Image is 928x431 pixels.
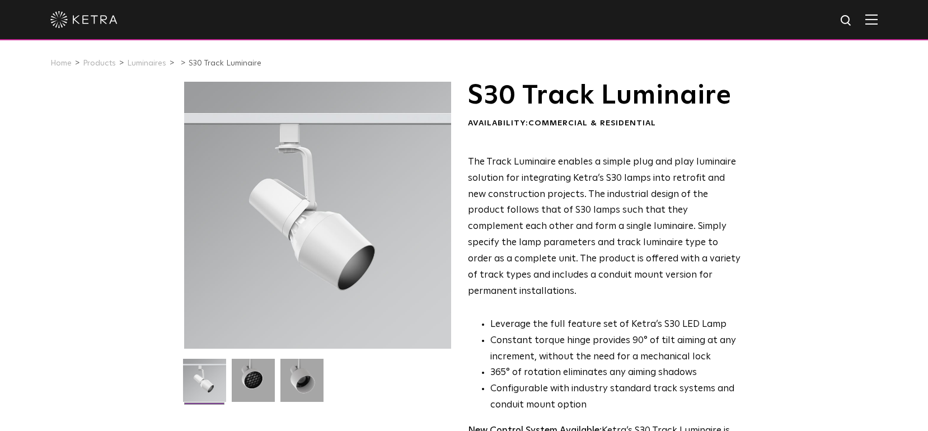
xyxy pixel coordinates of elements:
[50,59,72,67] a: Home
[232,359,275,410] img: 3b1b0dc7630e9da69e6b
[280,359,324,410] img: 9e3d97bd0cf938513d6e
[468,157,740,296] span: The Track Luminaire enables a simple plug and play luminaire solution for integrating Ketra’s S30...
[83,59,116,67] a: Products
[490,381,740,414] li: Configurable with industry standard track systems and conduit mount option
[50,11,118,28] img: ketra-logo-2019-white
[490,365,740,381] li: 365° of rotation eliminates any aiming shadows
[468,118,740,129] div: Availability:
[840,14,854,28] img: search icon
[490,333,740,366] li: Constant torque hinge provides 90° of tilt aiming at any increment, without the need for a mechan...
[183,359,226,410] img: S30-Track-Luminaire-2021-Web-Square
[865,14,878,25] img: Hamburger%20Nav.svg
[528,119,656,127] span: Commercial & Residential
[189,59,261,67] a: S30 Track Luminaire
[490,317,740,333] li: Leverage the full feature set of Ketra’s S30 LED Lamp
[468,82,740,110] h1: S30 Track Luminaire
[127,59,166,67] a: Luminaires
